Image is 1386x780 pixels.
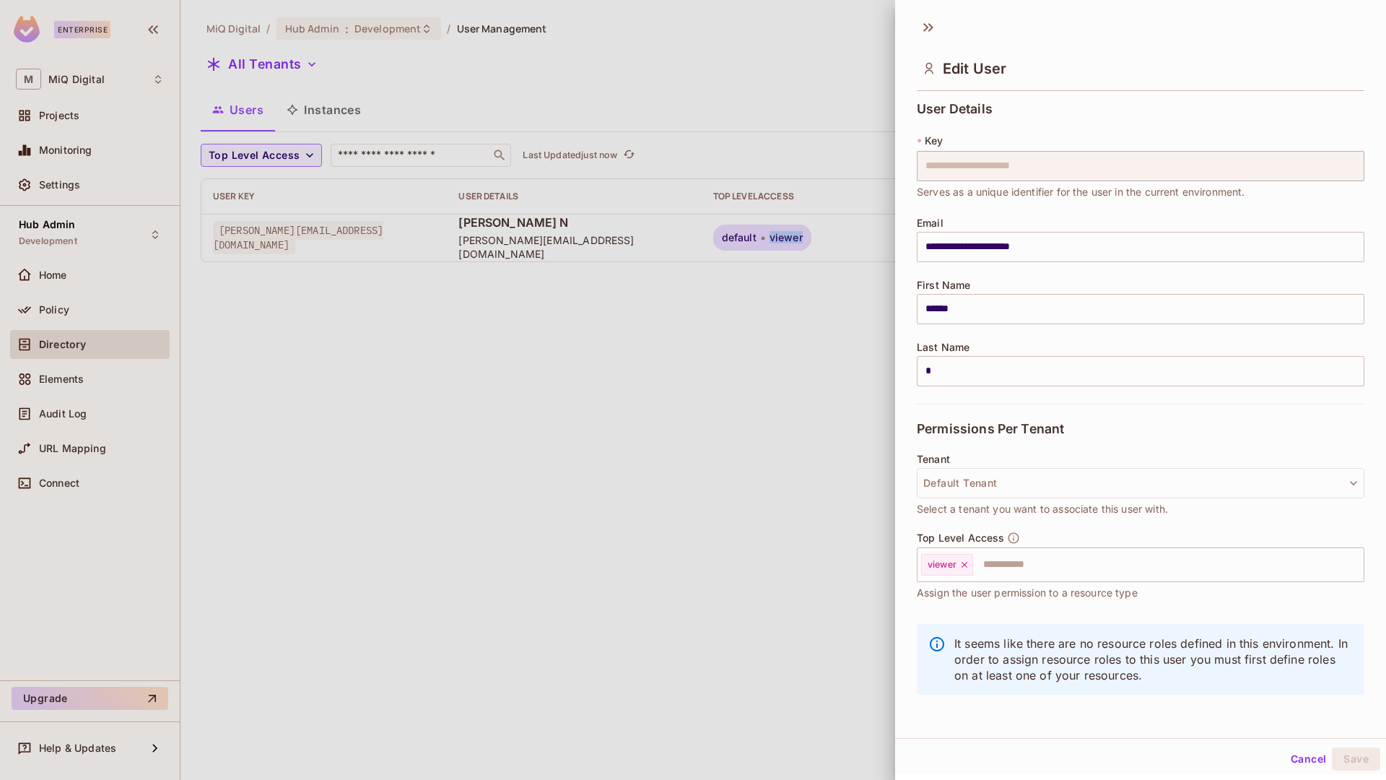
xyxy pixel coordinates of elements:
[917,585,1138,601] span: Assign the user permission to a resource type
[928,559,956,571] span: viewer
[917,184,1245,200] span: Serves as a unique identifier for the user in the current environment.
[917,217,943,229] span: Email
[1332,747,1380,771] button: Save
[917,279,971,291] span: First Name
[917,422,1064,436] span: Permissions Per Tenant
[917,532,1004,544] span: Top Level Access
[917,102,993,116] span: User Details
[917,454,950,465] span: Tenant
[917,468,1364,498] button: Default Tenant
[917,342,969,353] span: Last Name
[917,501,1168,517] span: Select a tenant you want to associate this user with.
[1356,563,1359,565] button: Open
[921,554,973,576] div: viewer
[925,135,943,147] span: Key
[1285,747,1332,771] button: Cancel
[943,60,1006,77] span: Edit User
[954,636,1353,683] p: It seems like there are no resource roles defined in this environment. In order to assign resourc...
